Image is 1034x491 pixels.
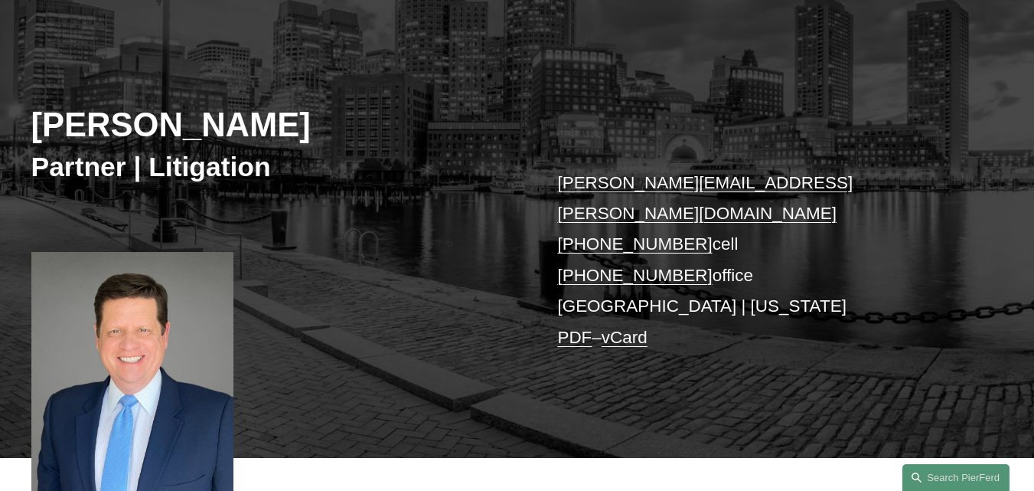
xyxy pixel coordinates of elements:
[31,151,517,185] h3: Partner | Litigation
[902,464,1010,491] a: Search this site
[557,328,592,347] a: PDF
[557,173,853,223] a: [PERSON_NAME][EMAIL_ADDRESS][PERSON_NAME][DOMAIN_NAME]
[557,234,712,254] a: [PHONE_NUMBER]
[31,105,517,146] h2: [PERSON_NAME]
[557,266,712,285] a: [PHONE_NUMBER]
[602,328,647,347] a: vCard
[557,168,962,354] p: cell office [GEOGRAPHIC_DATA] | [US_STATE] –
